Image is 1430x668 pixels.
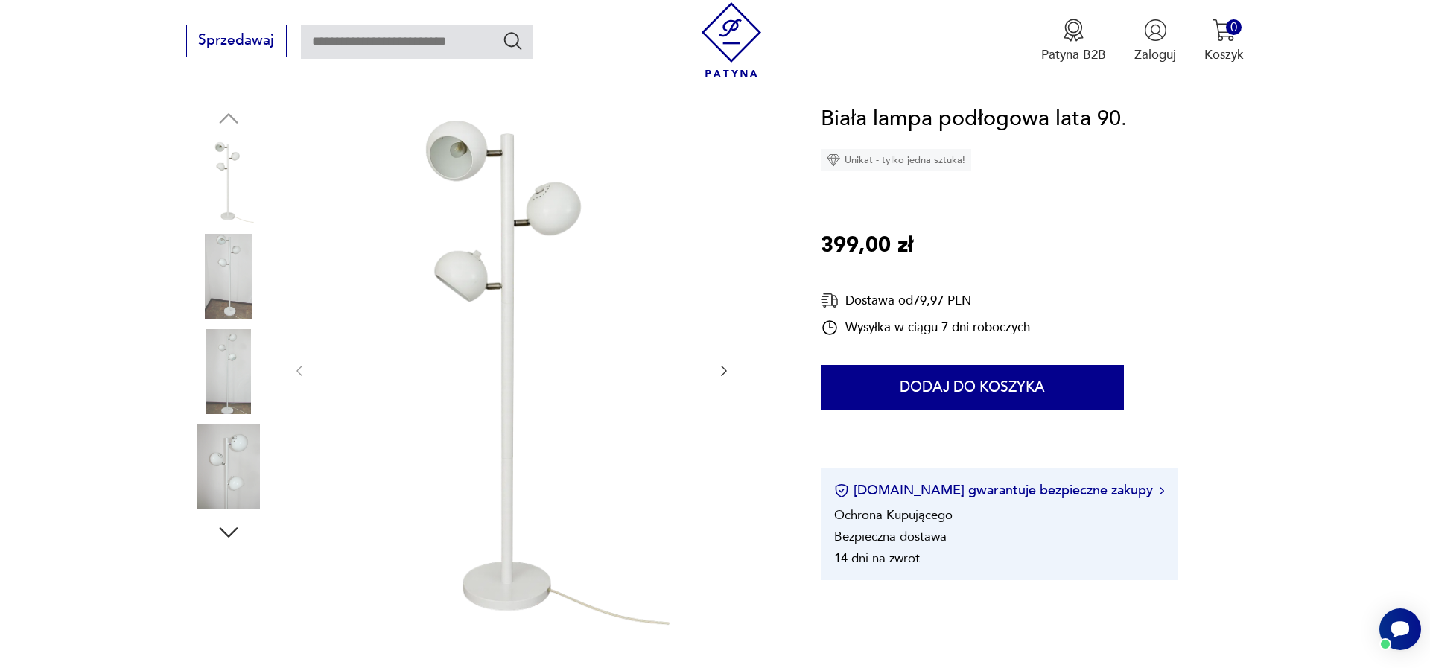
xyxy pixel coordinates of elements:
button: Szukaj [502,30,524,51]
p: Zaloguj [1134,46,1176,63]
img: Ikona koszyka [1213,19,1236,42]
iframe: Smartsupp widget button [1379,608,1421,650]
a: Ikona medaluPatyna B2B [1041,19,1106,63]
img: Zdjęcie produktu Biała lampa podłogowa lata 90. [186,424,271,509]
h1: Biała lampa podłogowa lata 90. [821,102,1127,136]
p: 399,00 zł [821,229,913,263]
img: Zdjęcie produktu Biała lampa podłogowa lata 90. [186,329,271,414]
button: Patyna B2B [1041,19,1106,63]
img: Zdjęcie produktu Biała lampa podłogowa lata 90. [186,234,271,319]
img: Zdjęcie produktu Biała lampa podłogowa lata 90. [325,102,699,637]
img: Ikona strzałki w prawo [1160,487,1164,494]
img: Ikonka użytkownika [1144,19,1167,42]
img: Ikona certyfikatu [834,483,849,498]
li: 14 dni na zwrot [834,550,920,567]
img: Ikona dostawy [821,291,839,310]
p: Patyna B2B [1041,46,1106,63]
img: Ikona medalu [1062,19,1085,42]
div: Wysyłka w ciągu 7 dni roboczych [821,319,1030,337]
p: Koszyk [1204,46,1244,63]
div: Dostawa od 79,97 PLN [821,291,1030,310]
li: Ochrona Kupującego [834,506,953,524]
button: [DOMAIN_NAME] gwarantuje bezpieczne zakupy [834,481,1164,500]
img: Ikona diamentu [827,153,840,167]
button: 0Koszyk [1204,19,1244,63]
button: Zaloguj [1134,19,1176,63]
img: Patyna - sklep z meblami i dekoracjami vintage [694,2,769,77]
button: Sprzedawaj [186,25,287,57]
button: Dodaj do koszyka [821,365,1124,410]
div: Unikat - tylko jedna sztuka! [821,149,971,171]
li: Bezpieczna dostawa [834,528,947,545]
div: 0 [1226,19,1242,35]
img: Zdjęcie produktu Biała lampa podłogowa lata 90. [186,139,271,224]
a: Sprzedawaj [186,36,287,48]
